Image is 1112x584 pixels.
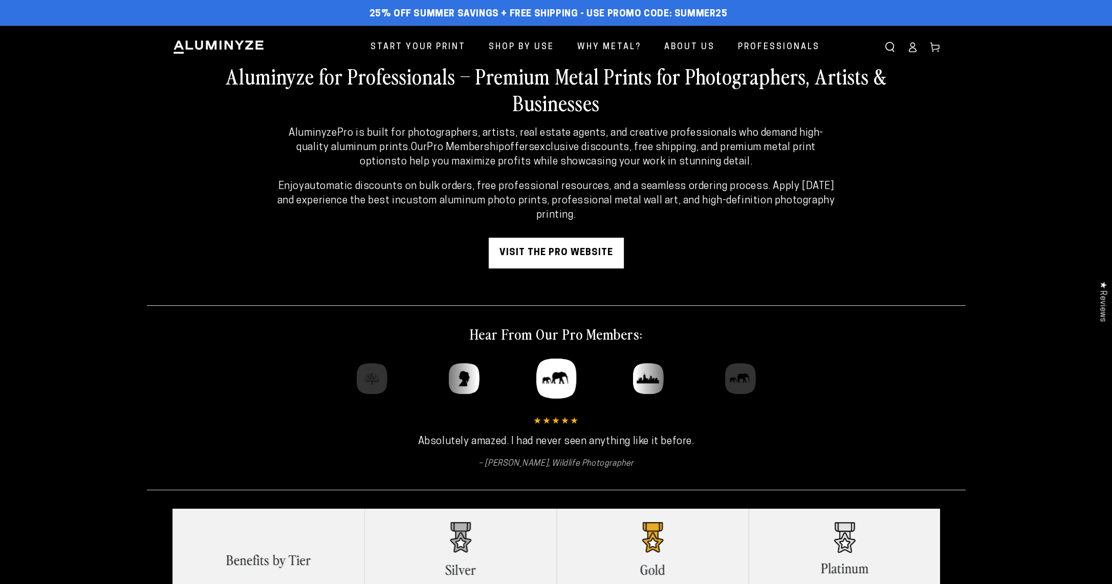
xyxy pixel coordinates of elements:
span: Shop By Use [489,40,554,55]
strong: exclusive discounts, free shipping, and premium metal print options [360,142,816,167]
span: Start Your Print [370,40,466,55]
p: Absolutely amazed. I had never seen anything like it before. [372,434,740,449]
a: Start Your Print [363,34,473,61]
strong: custom aluminum photo prints, professional metal wall art, and high-definition photography printing. [401,196,835,220]
span: About Us [664,40,715,55]
div: Click to open Judge.me floating reviews tab [1093,273,1112,330]
h2: Aluminyze for Professionals – Premium Metal Prints for Photographers, Artists & Businesses [224,62,889,116]
a: Professionals [730,34,827,61]
strong: Pro Membership [427,142,504,153]
p: Our offers to help you maximize profits while showcasing your work in stunning detail. [273,126,839,169]
img: Aluminyze [172,39,265,55]
strong: AluminyzePro is built for photographers, artists, real estate agents, and creative professionals ... [289,128,823,153]
span: Professionals [738,40,820,55]
span: Why Metal? [577,40,641,55]
cite: [PERSON_NAME], Wildlife Photographer [372,456,740,471]
p: Enjoy . Apply [DATE] and experience the best in [273,179,839,222]
h2: Hear From Our Pro Members: [470,324,642,343]
summary: Search our site [879,36,901,58]
a: About Us [657,34,723,61]
a: visit the pro website [489,238,624,268]
a: Why Metal? [570,34,649,61]
span: 25% off Summer Savings + Free Shipping - Use Promo Code: SUMMER25 [369,9,728,20]
a: Shop By Use [481,34,562,61]
strong: automatic discounts on bulk orders, free professional resources, and a seamless ordering process [304,181,768,192]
